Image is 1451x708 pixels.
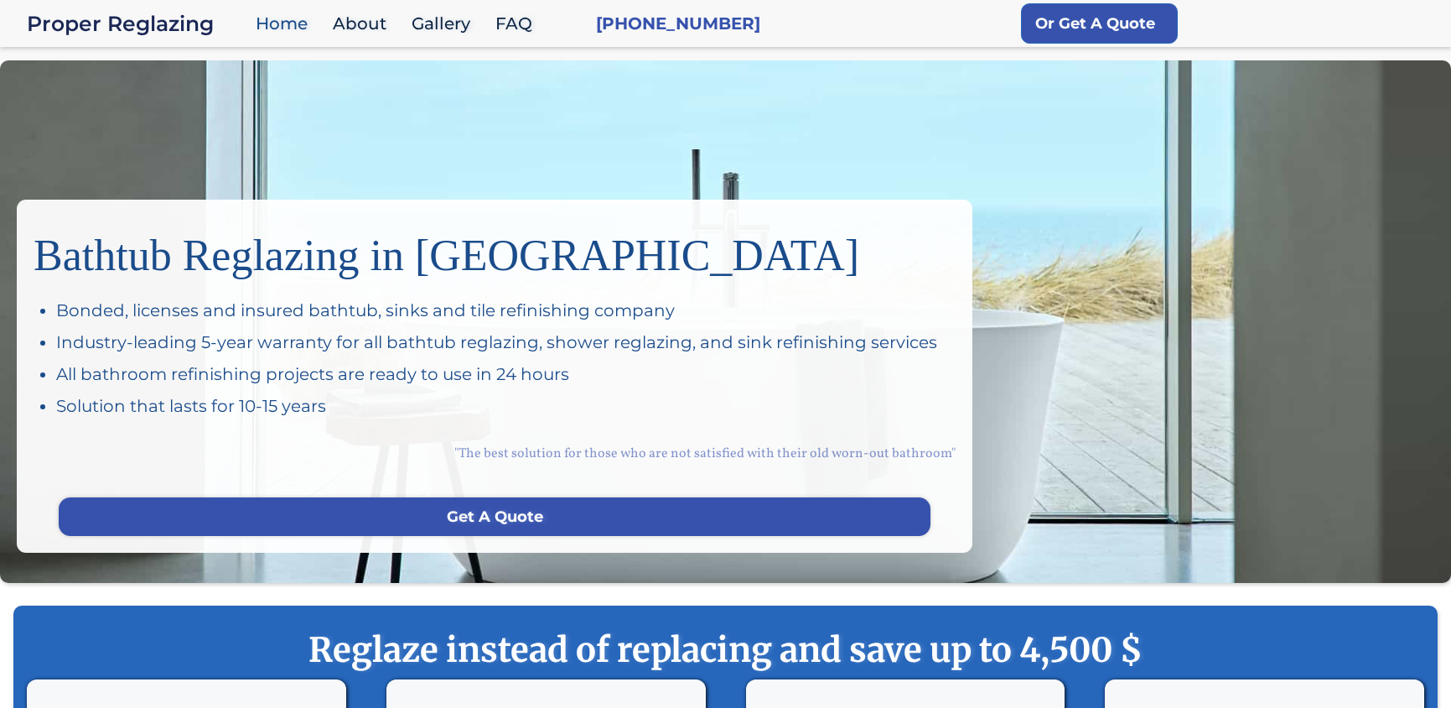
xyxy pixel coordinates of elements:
[324,6,403,42] a: About
[56,331,956,354] div: Industry-leading 5-year warranty for all bathtub reglazing, shower reglazing, and sink refinishin...
[27,12,247,35] div: Proper Reglazing
[247,6,324,42] a: Home
[487,6,549,42] a: FAQ
[56,394,956,418] div: Solution that lasts for 10-15 years
[59,497,930,536] a: Get A Quote
[1021,3,1178,44] a: Or Get A Quote
[596,12,760,35] a: [PHONE_NUMBER]
[34,426,956,481] div: "The best solution for those who are not satisfied with their old worn-out bathroom"
[56,299,956,322] div: Bonded, licenses and insured bathtub, sinks and tile refinishing company
[27,12,247,35] a: home
[34,216,956,282] h1: Bathtub Reglazing in [GEOGRAPHIC_DATA]
[56,362,956,386] div: All bathroom refinishing projects are ready to use in 24 hours
[47,629,1404,671] strong: Reglaze instead of replacing and save up to 4,500 $
[403,6,487,42] a: Gallery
